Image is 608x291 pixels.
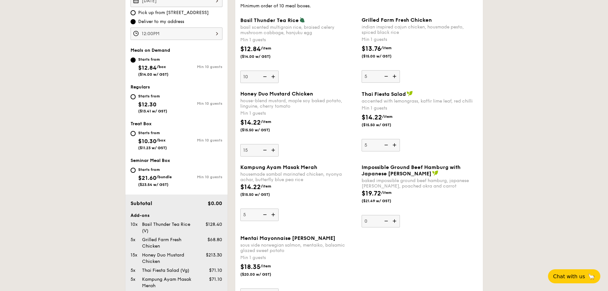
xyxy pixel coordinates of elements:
[362,190,381,197] span: $19.72
[131,57,136,63] input: Starts from$12.84/box($14.00 w/ GST)Min 10 guests
[261,184,271,188] span: /item
[362,122,405,127] span: ($15.50 w/ GST)
[362,24,478,35] div: indian inspired cajun chicken, housmade pesto, spiced black rice
[240,98,357,109] div: house-blend mustard, maple soy baked potato, linguine, cherry tomato
[131,158,170,163] span: Seminar Meal Box
[156,175,172,179] span: /bundle
[269,71,279,83] img: icon-add.58712e84.svg
[131,48,170,53] span: Meals on Demand
[157,65,166,69] span: /box
[138,10,209,16] span: Pick up from [STREET_ADDRESS]
[240,209,279,221] input: Kampung Ayam Masak Merahhousemade sambal marinated chicken, nyonya achar, butterfly blue pea rice...
[240,127,284,133] span: ($15.50 w/ GST)
[259,71,269,83] img: icon-reduce.1d2dbef1.svg
[240,272,284,277] span: ($20.00 w/ GST)
[260,264,271,268] span: /item
[381,139,390,151] img: icon-reduce.1d2dbef1.svg
[362,105,478,111] div: Min 1 guests
[176,65,222,69] div: Min 10 guests
[240,255,357,261] div: Min 1 guests
[362,164,461,177] span: Impossible Ground Beef Hamburg with Japanese [PERSON_NAME]
[138,72,169,77] span: ($14.00 w/ GST)
[362,36,478,43] div: Min 1 guests
[381,190,392,195] span: /item
[131,200,152,206] span: Subtotal
[259,144,269,156] img: icon-reduce.1d2dbef1.svg
[269,144,279,156] img: icon-add.58712e84.svg
[176,101,222,106] div: Min 10 guests
[240,110,357,117] div: Min 1 guests
[362,98,478,104] div: accented with lemongrass, kaffir lime leaf, red chilli
[240,25,357,35] div: basil scented multigrain rice, braised celery mushroom cabbage, hanjuku egg
[138,57,169,62] div: Starts from
[128,221,139,228] div: 10x
[131,131,136,136] input: Starts from$10.30/box($11.23 w/ GST)Min 10 guests
[138,138,156,145] span: $10.30
[176,138,222,142] div: Min 10 guests
[240,37,357,43] div: Min 1 guests
[240,172,357,182] div: housemade sambal marinated chicken, nyonya achar, butterfly blue pea rice
[206,252,222,258] span: $213.30
[381,70,390,82] img: icon-reduce.1d2dbef1.svg
[209,268,222,273] span: $71.10
[139,252,198,265] div: Honey Duo Mustard Chicken
[131,94,136,99] input: Starts from$12.30($13.41 w/ GST)Min 10 guests
[548,269,600,283] button: Chat with us🦙
[138,19,184,25] span: Deliver to my address
[131,168,136,173] input: Starts from$21.60/bundle($23.54 w/ GST)Min 10 guests
[128,267,139,274] div: 5x
[156,138,166,142] span: /box
[381,46,392,50] span: /item
[131,121,152,126] span: Treat Box
[128,276,139,283] div: 5x
[240,144,279,157] input: Honey Duo Mustard Chickenhouse-blend mustard, maple soy baked potato, linguine, cherry tomatoMin ...
[362,17,432,23] span: Grilled Farm Fresh Chicken
[362,91,406,97] span: Thai Fiesta Salad
[390,215,400,227] img: icon-add.58712e84.svg
[362,215,400,227] input: Impossible Ground Beef Hamburg with Japanese [PERSON_NAME]baked impossible ground beef hamburg, j...
[128,252,139,258] div: 15x
[240,192,284,197] span: ($15.50 w/ GST)
[240,91,313,97] span: Honey Duo Mustard Chicken
[128,237,139,243] div: 5x
[407,91,413,96] img: icon-vegan.f8ff3823.svg
[362,114,382,121] span: $14.22
[362,139,400,151] input: Thai Fiesta Saladaccented with lemongrass, kaffir lime leaf, red chilliMin 1 guests$14.22/item($1...
[261,119,271,124] span: /item
[206,222,222,227] span: $128.40
[390,70,400,82] img: icon-add.58712e84.svg
[362,198,405,203] span: ($21.49 w/ GST)
[207,237,222,242] span: $68.80
[240,54,284,59] span: ($14.00 w/ GST)
[138,94,167,99] div: Starts from
[240,17,299,23] span: Basil Thunder Tea Rice
[138,101,156,108] span: $12.30
[138,146,167,150] span: ($11.23 w/ GST)
[138,167,172,172] div: Starts from
[240,235,335,241] span: Mentai Mayonnaise [PERSON_NAME]
[131,19,136,24] input: Deliver to my address
[138,109,167,113] span: ($13.41 w/ GST)
[362,178,478,189] div: baked impossible ground beef hamburg, japanese [PERSON_NAME], poached okra and carrot
[138,130,167,135] div: Starts from
[432,170,439,176] img: icon-vegan.f8ff3823.svg
[176,175,222,179] div: Min 10 guests
[240,164,317,170] span: Kampung Ayam Masak Merah
[299,17,305,23] img: icon-vegetarian.fe4039eb.svg
[138,64,157,71] span: $12.84
[139,267,198,274] div: Thai Fiesta Salad (Vg)
[259,209,269,221] img: icon-reduce.1d2dbef1.svg
[362,45,381,53] span: $13.76
[138,182,169,187] span: ($23.54 w/ GST)
[131,27,222,40] input: Event time
[208,200,222,206] span: $0.00
[240,242,357,253] div: sous vide norwegian salmon, mentaiko, balsamic glazed sweet potato
[390,139,400,151] img: icon-add.58712e84.svg
[588,273,595,280] span: 🦙
[240,183,261,191] span: $14.22
[362,70,400,83] input: Grilled Farm Fresh Chickenindian inspired cajun chicken, housmade pesto, spiced black riceMin 1 g...
[139,276,198,289] div: Kampung Ayam Masak Merah
[240,71,279,83] input: Basil Thunder Tea Ricebasil scented multigrain rice, braised celery mushroom cabbage, hanjuku egg...
[240,45,261,53] span: $12.84
[240,263,260,271] span: $18.35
